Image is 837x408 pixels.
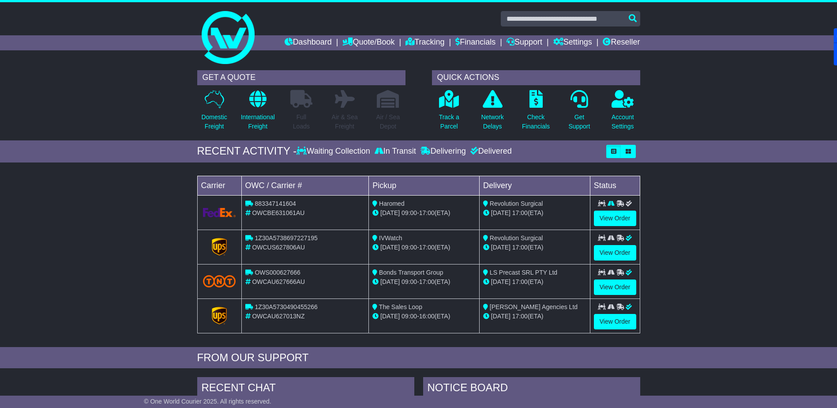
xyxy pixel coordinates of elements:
div: QUICK ACTIONS [432,70,640,85]
span: Haromed [379,200,405,207]
span: 09:00 [402,244,417,251]
span: 883347141604 [255,200,296,207]
span: 17:00 [512,244,528,251]
p: Get Support [568,113,590,131]
td: Status [590,176,640,195]
span: Revolution Surgical [490,234,543,242]
div: GET A QUOTE [197,70,405,85]
p: Network Delays [481,113,503,131]
span: 17:00 [419,209,435,216]
span: OWCUS627806AU [252,244,305,251]
p: Track a Parcel [439,113,459,131]
span: [DATE] [380,209,400,216]
span: OWCAU627013NZ [252,313,304,320]
p: Air / Sea Depot [376,113,400,131]
td: Delivery [479,176,590,195]
span: [DATE] [491,244,510,251]
span: 1Z30A5738697227195 [255,234,317,242]
div: - (ETA) [372,243,476,252]
td: OWC / Carrier # [241,176,369,195]
a: CheckFinancials [522,90,550,136]
span: 09:00 [402,209,417,216]
a: View Order [594,211,636,226]
span: 17:00 [419,278,435,285]
p: Domestic Freight [201,113,227,131]
img: GetCarrierServiceLogo [212,307,227,325]
div: Delivering [418,147,468,156]
div: RECENT CHAT [197,377,414,401]
img: GetCarrierServiceLogo [203,208,236,217]
div: (ETA) [483,208,586,218]
p: Check Financials [522,113,550,131]
div: - (ETA) [372,208,476,218]
span: IVWatch [379,234,402,242]
span: 17:00 [512,313,528,320]
a: View Order [594,314,636,329]
span: [DATE] [380,278,400,285]
span: [DATE] [491,313,510,320]
a: View Order [594,245,636,261]
span: OWCBE631061AU [252,209,304,216]
span: OWCAU627666AU [252,278,305,285]
span: 17:00 [512,209,528,216]
a: Quote/Book [342,35,394,50]
div: - (ETA) [372,312,476,321]
span: LS Precast SRL PTY Ltd [490,269,557,276]
span: [PERSON_NAME] Agencies Ltd [490,303,578,310]
a: NetworkDelays [480,90,504,136]
img: TNT_Domestic.png [203,275,236,287]
a: View Order [594,280,636,295]
a: Support [507,35,542,50]
p: International Freight [241,113,275,131]
span: [DATE] [491,278,510,285]
div: Delivered [468,147,512,156]
span: Revolution Surgical [490,200,543,207]
div: FROM OUR SUPPORT [197,351,640,364]
span: © One World Courier 2025. All rights reserved. [144,398,271,405]
a: AccountSettings [611,90,634,136]
span: 09:00 [402,313,417,320]
div: Waiting Collection [297,147,372,156]
a: Tracking [405,35,444,50]
div: (ETA) [483,243,586,252]
span: 17:00 [512,278,528,285]
div: In Transit [372,147,418,156]
span: [DATE] [491,209,510,216]
p: Air & Sea Freight [332,113,358,131]
a: Settings [553,35,592,50]
p: Account Settings [612,113,634,131]
span: 17:00 [419,244,435,251]
a: Dashboard [285,35,332,50]
a: InternationalFreight [240,90,275,136]
a: GetSupport [568,90,590,136]
td: Pickup [369,176,480,195]
div: NOTICE BOARD [423,377,640,401]
span: OWS000627666 [255,269,300,276]
p: Full Loads [290,113,312,131]
span: Bonds Transport Group [379,269,443,276]
span: The Sales Loop [379,303,422,310]
span: [DATE] [380,244,400,251]
div: RECENT ACTIVITY - [197,145,297,158]
span: [DATE] [380,313,400,320]
span: 16:00 [419,313,435,320]
div: (ETA) [483,312,586,321]
div: - (ETA) [372,277,476,287]
a: DomesticFreight [201,90,227,136]
img: GetCarrierServiceLogo [212,238,227,256]
a: Track aParcel [439,90,460,136]
span: 09:00 [402,278,417,285]
div: (ETA) [483,277,586,287]
a: Financials [455,35,495,50]
td: Carrier [197,176,241,195]
span: 1Z30A5730490455266 [255,303,317,310]
a: Reseller [603,35,640,50]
